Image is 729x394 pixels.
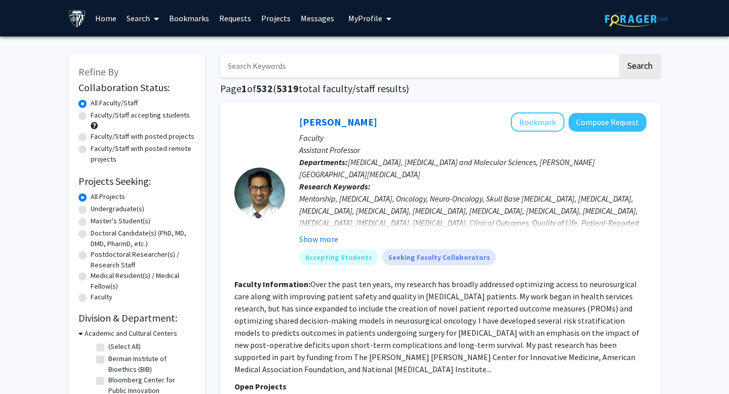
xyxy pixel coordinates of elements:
[220,54,618,77] input: Search Keywords
[78,65,118,78] span: Refine By
[91,143,195,165] label: Faculty/Staff with posted remote projects
[299,132,646,144] p: Faculty
[78,175,195,187] h2: Projects Seeking:
[108,353,192,375] label: Berman Institute of Bioethics (BIB)
[85,328,177,339] h3: Academic and Cultural Centers
[214,1,256,36] a: Requests
[90,1,121,36] a: Home
[256,1,296,36] a: Projects
[220,83,661,95] h1: Page of ( total faculty/staff results)
[511,112,564,132] button: Add Raj Mukherjee to Bookmarks
[91,228,195,249] label: Doctoral Candidate(s) (PhD, MD, DMD, PharmD, etc.)
[276,82,299,95] span: 5319
[569,113,646,132] button: Compose Request to Raj Mukherjee
[78,312,195,324] h2: Division & Department:
[8,348,43,386] iframe: Chat
[299,144,646,156] p: Assistant Professor
[256,82,273,95] span: 532
[299,192,646,265] div: Mentorship, [MEDICAL_DATA], Oncology, Neuro-Oncology, Skull Base [MEDICAL_DATA], [MEDICAL_DATA], ...
[91,249,195,270] label: Postdoctoral Researcher(s) / Research Staff
[299,249,378,265] mat-chip: Accepting Students
[108,341,141,352] label: (Select All)
[234,380,646,392] p: Open Projects
[91,216,150,226] label: Master's Student(s)
[299,157,348,167] b: Departments:
[91,292,112,302] label: Faculty
[91,131,194,142] label: Faculty/Staff with posted projects
[382,249,496,265] mat-chip: Seeking Faculty Collaborators
[299,233,338,245] button: Show more
[299,115,377,128] a: [PERSON_NAME]
[91,98,138,108] label: All Faculty/Staff
[241,82,247,95] span: 1
[91,204,144,214] label: Undergraduate(s)
[78,82,195,94] h2: Collaboration Status:
[234,279,310,289] b: Faculty Information:
[299,181,371,191] b: Research Keywords:
[234,279,639,374] fg-read-more: Over the past ten years, my research has broadly addressed optimizing access to neurosurgical car...
[91,270,195,292] label: Medical Resident(s) / Medical Fellow(s)
[91,110,190,121] label: Faculty/Staff accepting students
[68,10,86,27] img: Johns Hopkins University Logo
[296,1,339,36] a: Messages
[121,1,164,36] a: Search
[605,11,668,27] img: ForagerOne Logo
[619,54,661,77] button: Search
[164,1,214,36] a: Bookmarks
[348,13,382,23] span: My Profile
[299,157,595,179] span: [MEDICAL_DATA], [MEDICAL_DATA] and Molecular Sciences, [PERSON_NAME][GEOGRAPHIC_DATA][MEDICAL_DATA]
[91,191,125,202] label: All Projects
